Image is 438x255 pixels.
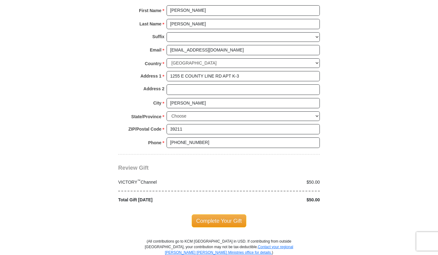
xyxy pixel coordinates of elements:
strong: ZIP/Postal Code [128,125,162,133]
span: Complete Your Gift [192,214,247,227]
div: $50.00 [219,197,323,203]
a: Contact your regional [PERSON_NAME] [PERSON_NAME] Ministries office for details. [165,245,293,255]
strong: Address 2 [143,84,164,93]
strong: Address 1 [141,72,162,80]
strong: City [153,99,161,107]
span: Review Gift [118,165,149,171]
strong: Country [145,59,162,68]
strong: First Name [139,6,161,15]
strong: Last Name [140,20,162,28]
sup: ™ [137,179,141,182]
strong: Phone [148,138,162,147]
div: Total Gift [DATE] [115,197,219,203]
strong: Email [150,46,161,54]
div: VICTORY Channel [115,179,219,186]
strong: Suffix [152,32,164,41]
strong: State/Province [131,112,161,121]
div: $50.00 [219,179,323,186]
